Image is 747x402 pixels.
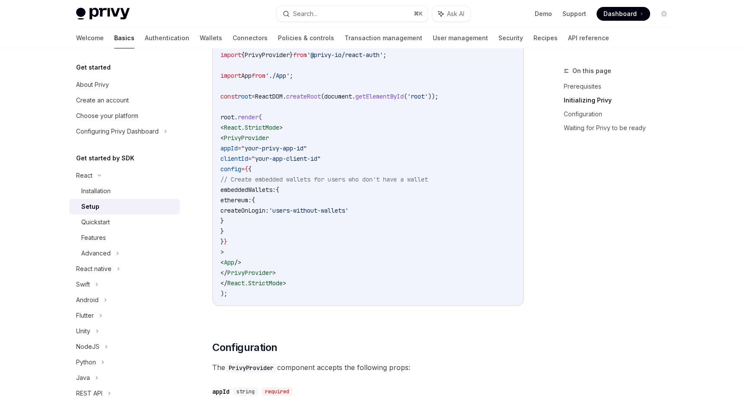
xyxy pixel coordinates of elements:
[220,248,224,256] span: >
[238,93,252,100] span: root
[252,93,255,100] span: =
[414,10,423,17] span: ⌘ K
[69,214,180,230] a: Quickstart
[220,258,224,266] span: <
[220,238,224,246] span: }
[657,7,671,21] button: Toggle dark mode
[293,9,317,19] div: Search...
[245,51,290,59] span: PrivyProvider
[234,258,241,266] span: />
[321,93,324,100] span: (
[220,134,224,142] span: <
[283,279,286,287] span: >
[262,387,293,396] div: required
[220,72,241,80] span: import
[241,51,245,59] span: {
[81,201,99,212] div: Setup
[114,28,134,48] a: Basics
[145,28,189,48] a: Authentication
[603,10,637,18] span: Dashboard
[283,93,286,100] span: .
[238,144,241,152] span: =
[562,10,586,18] a: Support
[355,93,404,100] span: getElementById
[248,165,252,173] span: {
[220,207,269,214] span: createOnLogin:
[69,93,180,108] a: Create an account
[290,72,293,80] span: ;
[433,28,488,48] a: User management
[498,28,523,48] a: Security
[220,227,224,235] span: }
[269,207,348,214] span: 'users-without-wallets'
[69,77,180,93] a: About Privy
[241,144,307,152] span: "your-privy-app-id"
[227,279,283,287] span: React.StrictMode
[220,93,238,100] span: const
[224,258,234,266] span: App
[81,233,106,243] div: Features
[307,51,383,59] span: '@privy-io/react-auth'
[220,269,227,277] span: </
[212,387,230,396] div: appId
[277,6,428,22] button: Search...⌘K
[69,183,180,199] a: Installation
[76,295,99,305] div: Android
[220,113,234,121] span: root
[220,155,248,163] span: clientId
[69,199,180,214] a: Setup
[81,186,111,196] div: Installation
[225,363,277,373] code: PrivyProvider
[220,51,241,59] span: import
[69,108,180,124] a: Choose your platform
[76,279,90,290] div: Swift
[279,124,283,131] span: >
[224,238,227,246] span: }
[252,196,255,204] span: {
[407,93,428,100] span: 'root'
[220,124,224,131] span: <
[286,93,321,100] span: createRoot
[324,93,352,100] span: document
[352,93,355,100] span: .
[278,28,334,48] a: Policies & controls
[76,95,129,105] div: Create an account
[220,196,252,204] span: ethereum:
[236,388,255,395] span: string
[597,7,650,21] a: Dashboard
[76,28,104,48] a: Welcome
[220,186,276,194] span: embeddedWallets:
[81,217,110,227] div: Quickstart
[252,72,265,80] span: from
[564,80,678,93] a: Prerequisites
[224,134,269,142] span: PrivyProvider
[383,51,386,59] span: ;
[212,361,524,373] span: The component accepts the following props:
[220,290,227,297] span: );
[447,10,464,18] span: Ask AI
[535,10,552,18] a: Demo
[564,93,678,107] a: Initializing Privy
[272,269,276,277] span: >
[81,248,111,258] div: Advanced
[233,28,268,48] a: Connectors
[564,121,678,135] a: Waiting for Privy to be ready
[76,341,99,352] div: NodeJS
[76,62,111,73] h5: Get started
[220,175,428,183] span: // Create embedded wallets for users who don't have a wallet
[76,310,94,321] div: Flutter
[76,170,93,181] div: React
[276,186,279,194] span: {
[404,93,407,100] span: (
[428,93,438,100] span: ));
[234,113,238,121] span: .
[220,165,241,173] span: config
[245,165,248,173] span: {
[76,80,109,90] div: About Privy
[238,113,259,121] span: render
[76,153,134,163] h5: Get started by SDK
[241,165,245,173] span: =
[564,107,678,121] a: Configuration
[220,279,227,287] span: </
[432,6,470,22] button: Ask AI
